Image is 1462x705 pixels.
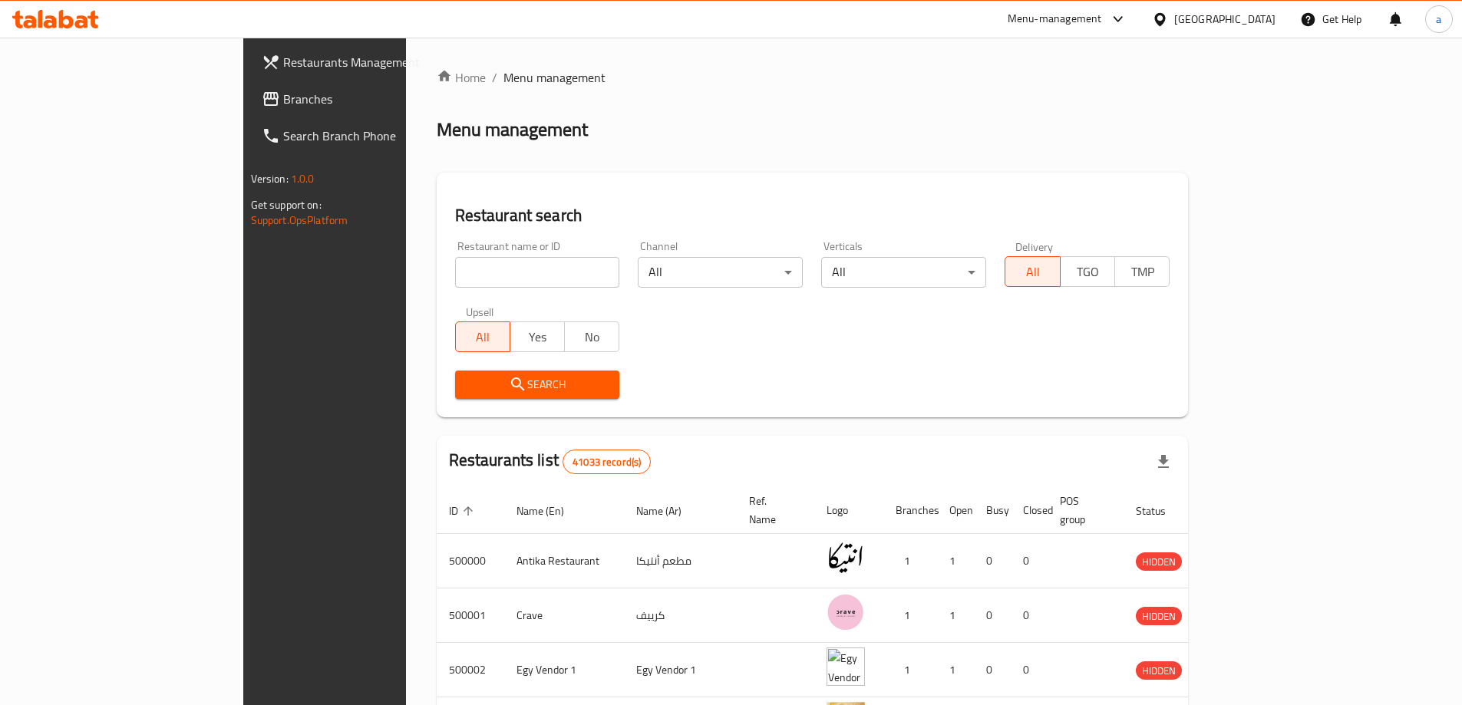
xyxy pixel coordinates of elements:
span: Name (Ar) [636,502,701,520]
div: Menu-management [1008,10,1102,28]
span: Ref. Name [749,492,796,529]
button: Search [455,371,620,399]
span: All [462,326,504,348]
nav: breadcrumb [437,68,1189,87]
span: HIDDEN [1136,608,1182,625]
span: Status [1136,502,1186,520]
a: Support.OpsPlatform [251,210,348,230]
button: All [455,321,510,352]
td: مطعم أنتيكا [624,534,737,588]
button: TGO [1060,256,1115,287]
th: Open [937,487,974,534]
span: Search Branch Phone [283,127,475,145]
th: Branches [883,487,937,534]
button: All [1005,256,1060,287]
div: All [821,257,986,288]
a: Search Branch Phone [249,117,487,154]
th: Logo [814,487,883,534]
div: Export file [1145,443,1182,480]
td: 1 [883,588,937,643]
h2: Restaurant search [455,204,1170,227]
span: TGO [1067,261,1109,283]
td: Crave [504,588,624,643]
img: Egy Vendor 1 [827,647,865,686]
h2: Restaurants list [449,449,652,474]
td: 0 [974,534,1011,588]
span: Name (En) [516,502,584,520]
span: Branches [283,90,475,108]
th: Closed [1011,487,1048,534]
td: Egy Vendor 1 [624,643,737,697]
button: TMP [1114,256,1170,287]
button: Yes [510,321,565,352]
span: 1.0.0 [291,169,315,189]
h2: Menu management [437,117,588,142]
span: No [571,326,613,348]
span: POS group [1060,492,1105,529]
td: 1 [883,534,937,588]
img: Crave [827,593,865,631]
td: 0 [974,643,1011,697]
span: Menu management [503,68,606,87]
span: Version: [251,169,289,189]
div: Total records count [563,450,651,474]
label: Delivery [1015,241,1054,252]
span: Yes [516,326,559,348]
span: HIDDEN [1136,662,1182,680]
div: [GEOGRAPHIC_DATA] [1174,11,1276,28]
td: 0 [974,588,1011,643]
label: Upsell [466,306,494,317]
td: 1 [937,588,974,643]
span: Search [467,375,608,394]
td: 0 [1011,643,1048,697]
span: Restaurants Management [283,53,475,71]
a: Branches [249,81,487,117]
span: All [1012,261,1054,283]
span: 41033 record(s) [563,455,650,469]
th: Busy [974,487,1011,534]
span: HIDDEN [1136,553,1182,571]
td: 0 [1011,534,1048,588]
span: TMP [1121,261,1163,283]
td: كرييف [624,588,737,643]
td: Antika Restaurant [504,534,624,588]
li: / [492,68,497,87]
a: Restaurants Management [249,44,487,81]
button: No [564,321,619,352]
td: Egy Vendor 1 [504,643,624,697]
span: ID [449,502,478,520]
td: 0 [1011,588,1048,643]
td: 1 [937,643,974,697]
span: Get support on: [251,195,322,215]
td: 1 [883,643,937,697]
div: All [638,257,803,288]
input: Search for restaurant name or ID.. [455,257,620,288]
div: HIDDEN [1136,607,1182,625]
img: Antika Restaurant [827,539,865,577]
td: 1 [937,534,974,588]
span: a [1436,11,1441,28]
